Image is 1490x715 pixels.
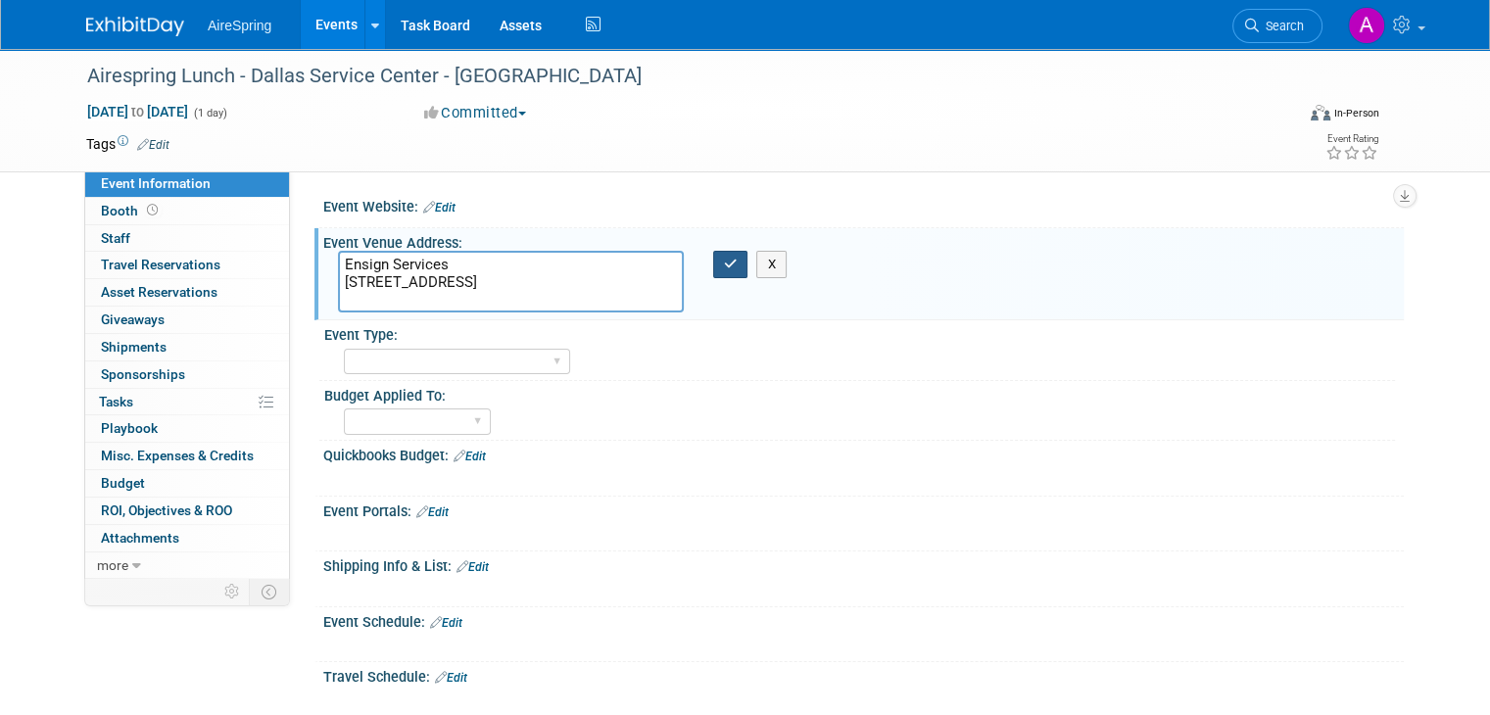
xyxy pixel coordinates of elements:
[85,443,289,469] a: Misc. Expenses & Credits
[416,505,449,519] a: Edit
[323,551,1404,577] div: Shipping Info & List:
[1232,9,1322,43] a: Search
[435,671,467,685] a: Edit
[216,579,250,604] td: Personalize Event Tab Strip
[417,103,534,123] button: Committed
[97,557,128,573] span: more
[85,279,289,306] a: Asset Reservations
[85,334,289,360] a: Shipments
[423,201,456,214] a: Edit
[101,339,167,355] span: Shipments
[85,252,289,278] a: Travel Reservations
[85,470,289,497] a: Budget
[192,107,227,119] span: (1 day)
[250,579,290,604] td: Toggle Event Tabs
[1348,7,1385,44] img: Angie Handal
[1325,134,1378,144] div: Event Rating
[101,502,232,518] span: ROI, Objectives & ROO
[323,662,1404,688] div: Travel Schedule:
[85,415,289,442] a: Playbook
[101,284,217,300] span: Asset Reservations
[86,17,184,36] img: ExhibitDay
[323,441,1404,466] div: Quickbooks Budget:
[101,257,220,272] span: Travel Reservations
[323,607,1404,633] div: Event Schedule:
[99,394,133,409] span: Tasks
[101,475,145,491] span: Budget
[85,498,289,524] a: ROI, Objectives & ROO
[85,307,289,333] a: Giveaways
[324,320,1395,345] div: Event Type:
[85,198,289,224] a: Booth
[101,448,254,463] span: Misc. Expenses & Credits
[128,104,147,119] span: to
[80,59,1270,94] div: Airespring Lunch - Dallas Service Center - [GEOGRAPHIC_DATA]
[208,18,271,33] span: AireSpring
[323,192,1404,217] div: Event Website:
[323,497,1404,522] div: Event Portals:
[101,530,179,546] span: Attachments
[85,361,289,388] a: Sponsorships
[101,230,130,246] span: Staff
[143,203,162,217] span: Booth not reserved yet
[85,389,289,415] a: Tasks
[86,134,169,154] td: Tags
[1259,19,1304,33] span: Search
[85,525,289,551] a: Attachments
[86,103,189,120] span: [DATE] [DATE]
[1333,106,1379,120] div: In-Person
[324,381,1395,405] div: Budget Applied To:
[85,225,289,252] a: Staff
[756,251,787,278] button: X
[101,311,165,327] span: Giveaways
[1311,105,1330,120] img: Format-Inperson.png
[85,552,289,579] a: more
[430,616,462,630] a: Edit
[101,420,158,436] span: Playbook
[101,203,162,218] span: Booth
[137,138,169,152] a: Edit
[101,175,211,191] span: Event Information
[1188,102,1379,131] div: Event Format
[457,560,489,574] a: Edit
[101,366,185,382] span: Sponsorships
[323,228,1404,253] div: Event Venue Address:
[454,450,486,463] a: Edit
[85,170,289,197] a: Event Information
